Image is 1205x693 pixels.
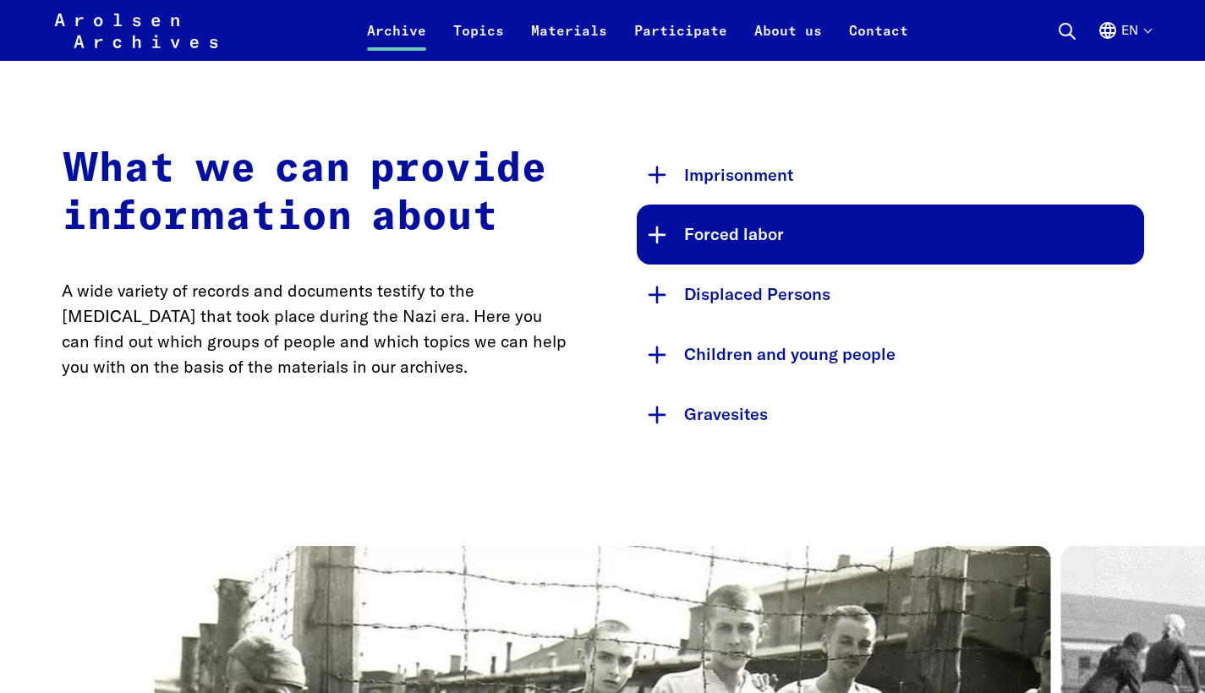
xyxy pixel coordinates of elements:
[741,20,835,61] a: About us
[518,20,621,61] a: Materials
[62,150,547,237] strong: What we can provide information about
[637,265,1144,325] button: Displaced Persons
[637,145,1144,205] button: Imprisonment
[637,385,1144,445] button: Gravesites
[353,20,440,61] a: Archive
[1098,20,1151,61] button: English, language selection
[62,278,569,379] p: A wide variety of records and documents testify to the [MEDICAL_DATA] that took place during the ...
[440,20,518,61] a: Topics
[835,20,922,61] a: Contact
[353,10,922,51] nav: Primary
[621,20,741,61] a: Participate
[637,205,1144,265] button: Forced labor
[637,325,1144,385] button: Children and young people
